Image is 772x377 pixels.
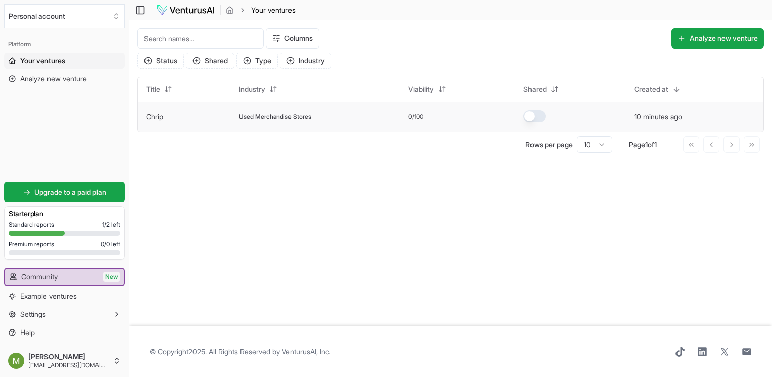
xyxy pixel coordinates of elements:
span: 0 [408,113,412,121]
span: [PERSON_NAME] [28,352,109,361]
input: Search names... [137,28,264,49]
span: Community [21,272,58,282]
a: Chrip [146,112,163,121]
button: Industry [233,81,283,98]
nav: breadcrumb [226,5,296,15]
button: Shared [186,53,234,69]
span: 1 [645,140,648,149]
span: 0 / 0 left [101,240,120,248]
a: Upgrade to a paid plan [4,182,125,202]
span: Analyze new venture [20,74,87,84]
span: Industry [239,84,265,95]
button: Title [140,81,178,98]
img: ACg8ocLQ-1g0EvSqNDADc-XK_bGEKCu5U0b3Atb6WTRReGaLbQu2BQ=s96-c [8,353,24,369]
button: Industry [280,53,331,69]
span: Upgrade to a paid plan [34,187,106,197]
span: /100 [412,113,423,121]
span: Created at [634,84,668,95]
span: Example ventures [20,291,77,301]
span: [EMAIL_ADDRESS][DOMAIN_NAME] [28,361,109,369]
button: Chrip [146,112,163,122]
span: Help [20,327,35,338]
span: © Copyright 2025 . All Rights Reserved by . [150,347,330,357]
a: Your ventures [4,53,125,69]
button: Select an organization [4,4,125,28]
span: Shared [523,84,547,95]
span: 1 / 2 left [102,221,120,229]
a: CommunityNew [5,269,124,285]
button: Shared [517,81,565,98]
div: Platform [4,36,125,53]
h3: Starter plan [9,209,120,219]
button: Status [137,53,184,69]
span: Page [629,140,645,149]
span: Your ventures [20,56,65,66]
button: [PERSON_NAME][EMAIL_ADDRESS][DOMAIN_NAME] [4,349,125,373]
button: Settings [4,306,125,322]
a: Analyze new venture [4,71,125,87]
button: Type [236,53,278,69]
button: 10 minutes ago [634,112,682,122]
img: logo [156,4,215,16]
span: Settings [20,309,46,319]
p: Rows per page [525,139,573,150]
button: Analyze new venture [671,28,764,49]
a: VenturusAI, Inc [282,347,329,356]
span: Title [146,84,160,95]
span: Viability [408,84,434,95]
a: Help [4,324,125,341]
button: Columns [266,28,319,49]
span: New [103,272,120,282]
span: Your ventures [251,5,296,15]
span: of [648,140,654,149]
button: Created at [628,81,687,98]
span: Premium reports [9,240,54,248]
span: Used Merchandise Stores [239,113,311,121]
span: Standard reports [9,221,54,229]
span: 1 [654,140,657,149]
button: Viability [402,81,452,98]
a: Example ventures [4,288,125,304]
